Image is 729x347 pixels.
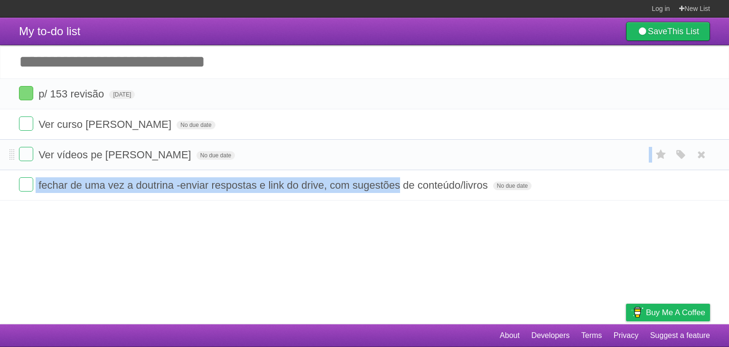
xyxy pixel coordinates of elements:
[650,327,710,345] a: Suggest a feature
[38,88,106,100] span: p/ 153 revisão
[652,147,670,163] label: Star task
[500,327,520,345] a: About
[626,22,710,41] a: SaveThis List
[177,121,215,129] span: No due date
[38,179,490,191] span: fechar de uma vez a doutrina -enviar respostas e link do drive, com sugestões de conteúdo/livros
[531,327,570,345] a: Developers
[19,177,33,192] label: Done
[614,327,638,345] a: Privacy
[109,90,135,99] span: [DATE]
[38,149,194,161] span: Ver vídeos pe [PERSON_NAME]
[19,86,33,100] label: Done
[19,147,33,161] label: Done
[581,327,602,345] a: Terms
[646,304,705,321] span: Buy me a coffee
[493,182,532,190] span: No due date
[19,25,80,38] span: My to-do list
[38,118,174,130] span: Ver curso [PERSON_NAME]
[667,27,699,36] b: This List
[626,304,710,321] a: Buy me a coffee
[196,151,235,160] span: No due date
[631,304,644,320] img: Buy me a coffee
[19,116,33,131] label: Done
